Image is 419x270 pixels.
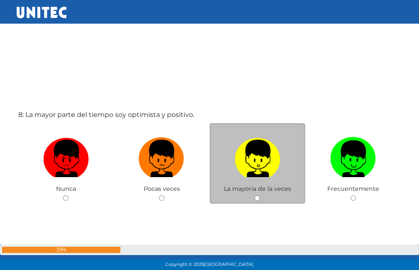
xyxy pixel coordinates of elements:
div: 29% [2,247,120,253]
span: La mayoria de la veces [224,185,291,192]
img: UNITEC [17,7,66,18]
span: Frecuentemente [327,185,379,192]
img: Nunca [43,134,89,178]
span: Pocas veces [144,185,180,192]
label: 8: La mayor parte del tiempo soy optimista y positivo. [18,110,194,120]
img: La mayoria de la veces [235,134,280,178]
span: [GEOGRAPHIC_DATA]. [204,262,254,267]
img: Pocas veces [139,134,184,178]
span: Nunca [56,185,76,192]
img: Frecuentemente [330,134,376,178]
